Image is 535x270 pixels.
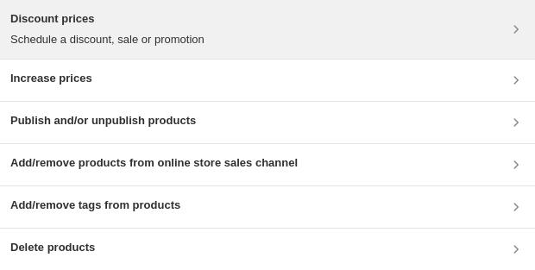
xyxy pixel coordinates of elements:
[10,31,205,48] p: Schedule a discount, sale or promotion
[10,70,92,87] h3: Increase prices
[10,112,196,129] h3: Publish and/or unpublish products
[10,10,205,28] h3: Discount prices
[10,197,180,214] h3: Add/remove tags from products
[10,154,298,172] h3: Add/remove products from online store sales channel
[10,239,95,256] h3: Delete products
